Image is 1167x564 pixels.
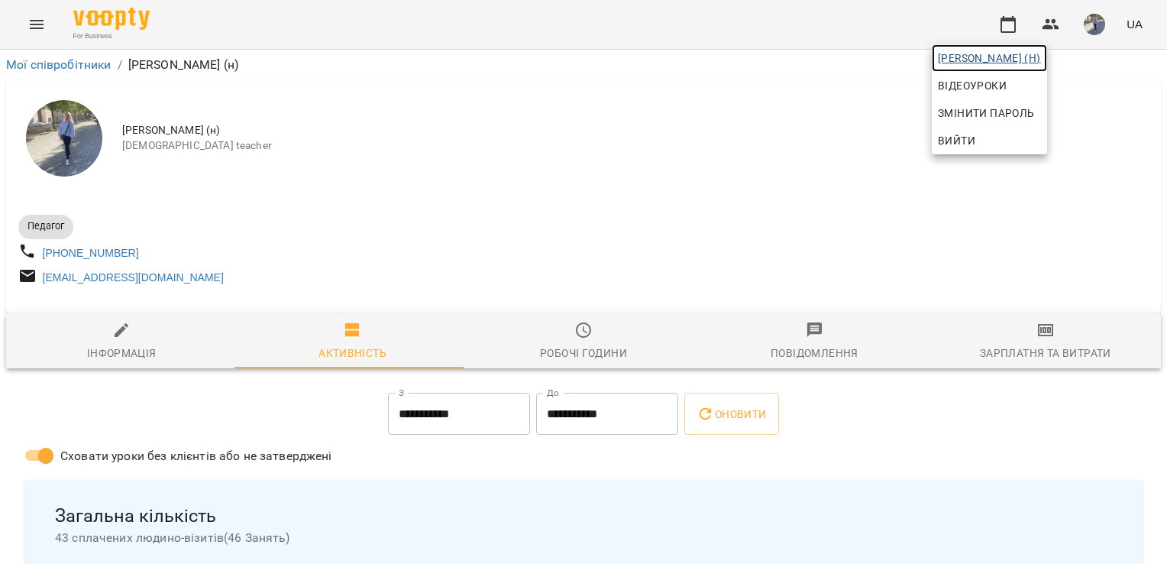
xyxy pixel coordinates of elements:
[932,72,1013,99] a: Відеоуроки
[932,127,1047,154] button: Вийти
[938,131,975,150] span: Вийти
[932,44,1047,72] a: [PERSON_NAME] (н)
[932,99,1047,127] a: Змінити пароль
[938,104,1041,122] span: Змінити пароль
[938,49,1041,67] span: [PERSON_NAME] (н)
[938,76,1007,95] span: Відеоуроки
